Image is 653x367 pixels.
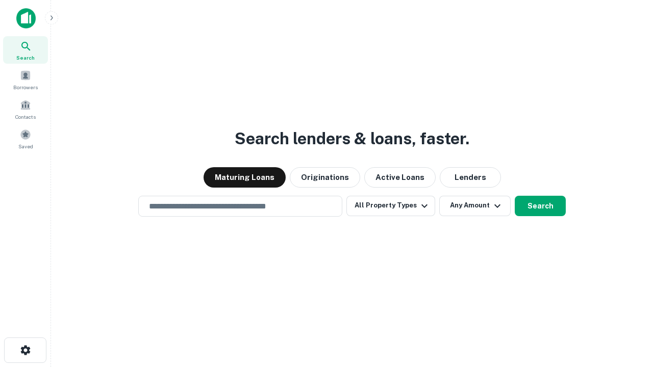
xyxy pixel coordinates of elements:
[18,142,33,150] span: Saved
[439,196,511,216] button: Any Amount
[515,196,566,216] button: Search
[3,36,48,64] a: Search
[16,8,36,29] img: capitalize-icon.png
[440,167,501,188] button: Lenders
[15,113,36,121] span: Contacts
[13,83,38,91] span: Borrowers
[3,125,48,152] a: Saved
[16,54,35,62] span: Search
[290,167,360,188] button: Originations
[364,167,436,188] button: Active Loans
[3,66,48,93] a: Borrowers
[204,167,286,188] button: Maturing Loans
[602,285,653,334] iframe: Chat Widget
[346,196,435,216] button: All Property Types
[3,95,48,123] a: Contacts
[235,126,469,151] h3: Search lenders & loans, faster.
